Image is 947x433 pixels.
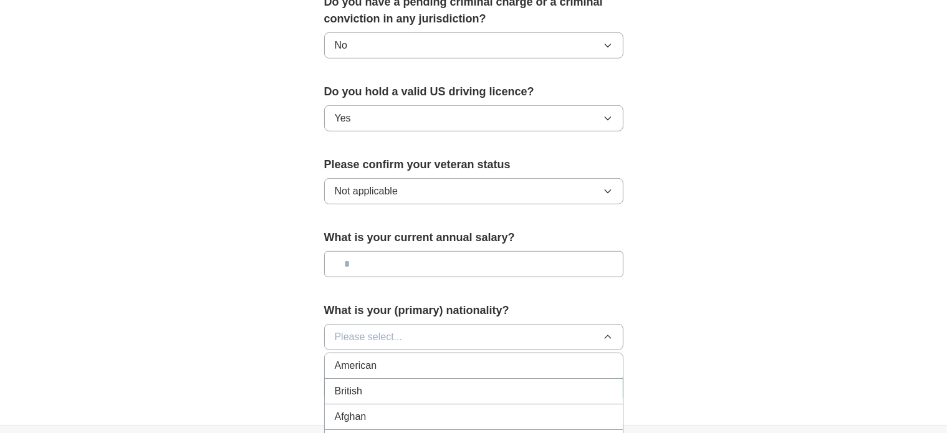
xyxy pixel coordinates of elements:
[335,384,362,399] span: British
[335,184,398,199] span: Not applicable
[324,302,623,319] label: What is your (primary) nationality?
[335,358,377,373] span: American
[335,409,367,424] span: Afghan
[324,83,623,100] label: Do you hold a valid US driving licence?
[324,324,623,350] button: Please select...
[335,111,351,126] span: Yes
[335,330,403,345] span: Please select...
[324,178,623,204] button: Not applicable
[335,38,347,53] span: No
[324,156,623,173] label: Please confirm your veteran status
[324,229,623,246] label: What is your current annual salary?
[324,32,623,59] button: No
[324,105,623,131] button: Yes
